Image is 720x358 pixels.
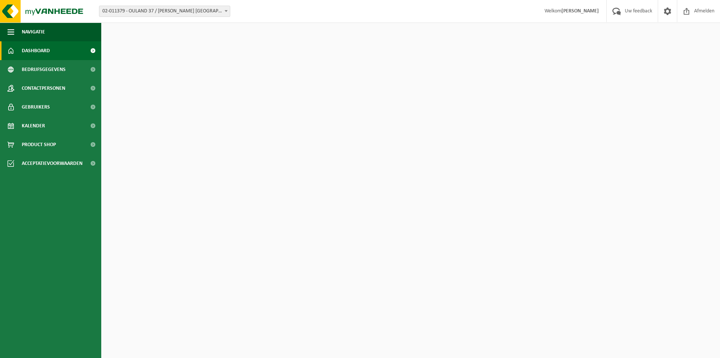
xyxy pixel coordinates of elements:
[22,41,50,60] span: Dashboard
[22,79,65,98] span: Contactpersonen
[22,98,50,116] span: Gebruikers
[22,154,82,173] span: Acceptatievoorwaarden
[22,23,45,41] span: Navigatie
[99,6,230,17] span: 02-011379 - OULAND 37 / C. STEINWEG BELGIUM NV - ANTWERPEN
[22,135,56,154] span: Product Shop
[22,60,66,79] span: Bedrijfsgegevens
[22,116,45,135] span: Kalender
[561,8,599,14] strong: [PERSON_NAME]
